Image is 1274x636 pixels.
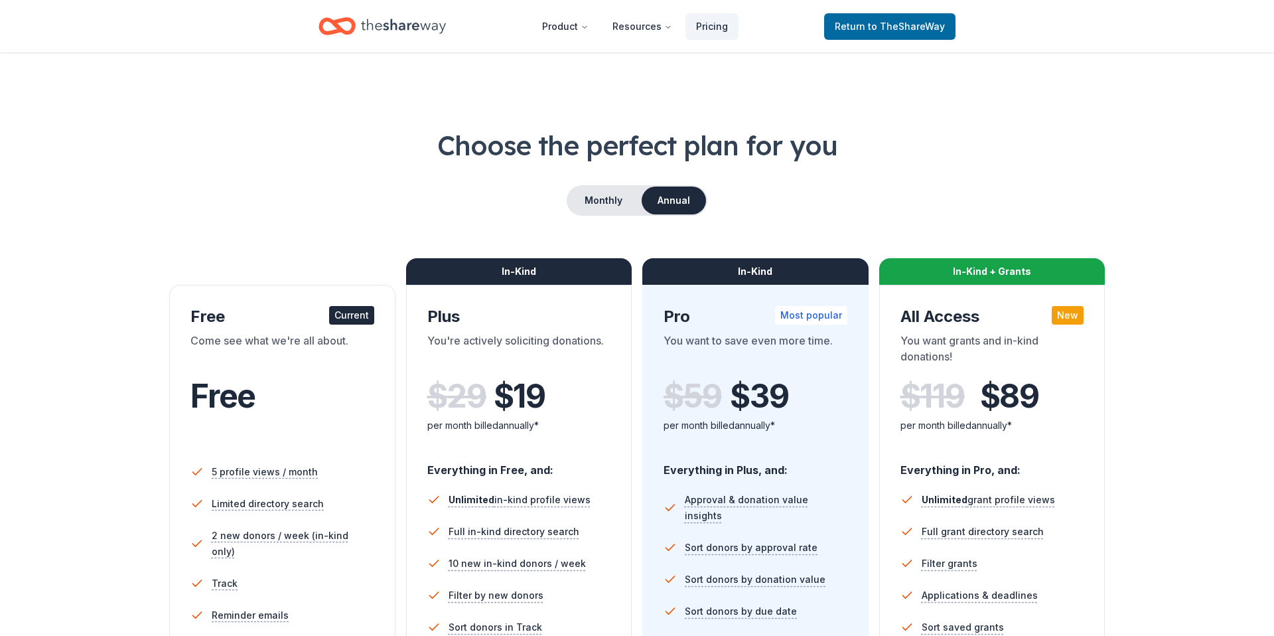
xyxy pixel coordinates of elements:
span: Filter grants [922,556,977,572]
div: Free [190,306,374,327]
span: grant profile views [922,494,1055,505]
div: In-Kind + Grants [879,258,1105,285]
span: Reminder emails [212,607,289,623]
div: Everything in Pro, and: [900,451,1084,479]
span: Filter by new donors [449,588,543,603]
span: Unlimited [922,494,967,505]
span: Approval & donation value insights [685,492,847,524]
div: per month billed annually* [900,418,1084,434]
span: $ 89 [980,378,1039,415]
a: Home [318,11,446,42]
span: Applications & deadlines [922,588,1038,603]
span: 10 new in-kind donors / week [449,556,586,572]
button: Product [531,13,599,40]
span: $ 19 [494,378,545,415]
button: Monthly [568,187,639,214]
div: Most popular [775,306,847,325]
div: You want grants and in-kind donations! [900,333,1084,370]
div: Pro [664,306,847,327]
div: Everything in Plus, and: [664,451,847,479]
span: Track [212,576,238,592]
span: in-kind profile views [449,494,591,505]
span: 5 profile views / month [212,464,318,480]
button: Resources [602,13,683,40]
div: New [1052,306,1084,325]
span: Return [835,19,945,35]
nav: Main [531,11,739,42]
span: Unlimited [449,494,494,505]
span: Sort saved grants [922,619,1004,635]
button: Annual [642,187,706,214]
div: Everything in Free, and: [427,451,611,479]
div: You're actively soliciting donations. [427,333,611,370]
div: Current [329,306,374,325]
span: Full in-kind directory search [449,524,579,540]
a: Pricing [685,13,739,40]
span: to TheShareWay [868,21,945,32]
a: Returnto TheShareWay [824,13,955,40]
span: Sort donors by approval rate [685,540,817,556]
div: Plus [427,306,611,327]
div: In-Kind [406,258,632,285]
span: Sort donors by due date [685,603,797,619]
h1: Choose the perfect plan for you [53,127,1221,164]
div: Come see what we're all about. [190,333,374,370]
span: Free [190,376,255,416]
span: $ 39 [730,378,788,415]
span: Sort donors in Track [449,619,542,635]
div: You want to save even more time. [664,333,847,370]
div: per month billed annually* [427,418,611,434]
span: Sort donors by donation value [685,572,825,588]
div: In-Kind [642,258,869,285]
div: per month billed annually* [664,418,847,434]
div: All Access [900,306,1084,327]
span: 2 new donors / week (in-kind only) [212,528,374,560]
span: Limited directory search [212,496,324,512]
span: Full grant directory search [922,524,1044,540]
